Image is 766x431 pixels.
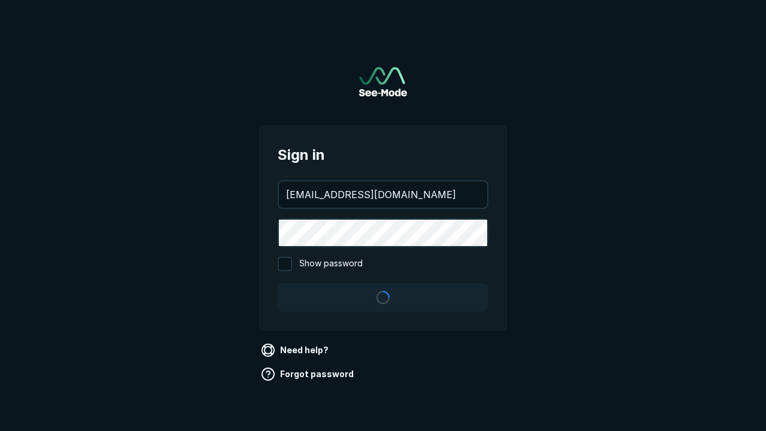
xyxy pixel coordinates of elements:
a: Go to sign in [359,67,407,96]
a: Need help? [259,341,333,360]
a: Forgot password [259,365,358,384]
span: Show password [299,257,363,271]
img: See-Mode Logo [359,67,407,96]
input: your@email.com [279,181,487,208]
span: Sign in [278,144,488,166]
